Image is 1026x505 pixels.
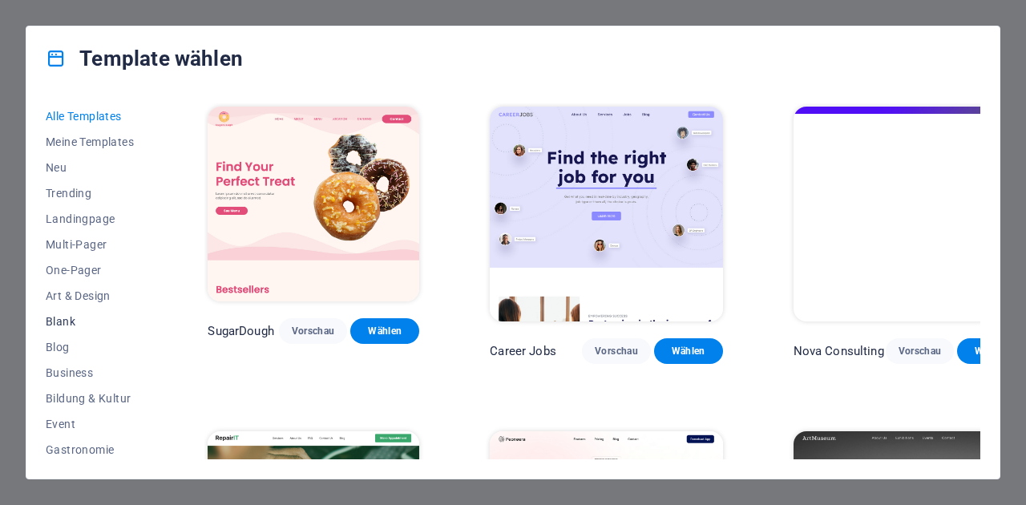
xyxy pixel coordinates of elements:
[363,325,406,337] span: Wählen
[46,392,137,405] span: Bildung & Kultur
[46,386,137,411] button: Bildung & Kultur
[46,309,137,334] button: Blank
[667,345,710,358] span: Wählen
[46,366,137,379] span: Business
[46,155,137,180] button: Neu
[582,338,651,364] button: Vorschau
[46,232,137,257] button: Multi-Pager
[350,318,419,344] button: Wählen
[794,107,1026,321] img: Nova Consulting
[794,343,884,359] p: Nova Consulting
[957,338,1026,364] button: Wählen
[46,212,137,225] span: Landingpage
[46,161,137,174] span: Neu
[46,238,137,251] span: Multi-Pager
[208,323,273,339] p: SugarDough
[886,338,955,364] button: Vorschau
[46,411,137,437] button: Event
[490,343,556,359] p: Career Jobs
[46,129,137,155] button: Meine Templates
[46,418,137,430] span: Event
[46,257,137,283] button: One-Pager
[595,345,638,358] span: Vorschau
[46,437,137,463] button: Gastronomie
[654,338,723,364] button: Wählen
[46,103,137,129] button: Alle Templates
[46,341,137,353] span: Blog
[46,283,137,309] button: Art & Design
[899,345,942,358] span: Vorschau
[292,325,335,337] span: Vorschau
[279,318,348,344] button: Vorschau
[46,135,137,148] span: Meine Templates
[46,180,137,206] button: Trending
[46,206,137,232] button: Landingpage
[46,264,137,277] span: One-Pager
[970,345,1013,358] span: Wählen
[46,187,137,200] span: Trending
[46,46,243,71] h4: Template wählen
[46,315,137,328] span: Blank
[208,107,419,301] img: SugarDough
[46,360,137,386] button: Business
[46,289,137,302] span: Art & Design
[490,107,722,321] img: Career Jobs
[46,110,137,123] span: Alle Templates
[46,334,137,360] button: Blog
[46,443,137,456] span: Gastronomie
